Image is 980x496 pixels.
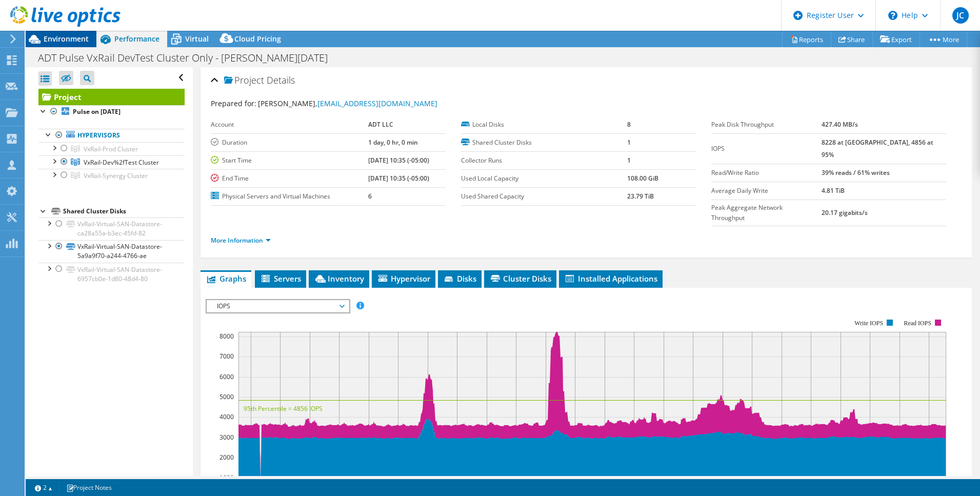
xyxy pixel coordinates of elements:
[260,273,301,284] span: Servers
[219,473,234,482] text: 1000
[84,171,148,180] span: VxRail-Synergy Cluster
[38,89,185,105] a: Project
[211,137,368,148] label: Duration
[73,107,121,116] b: Pulse on [DATE]
[627,138,631,147] b: 1
[211,236,271,245] a: More Information
[377,273,430,284] span: Hypervisor
[63,205,185,217] div: Shared Cluster Disks
[234,34,281,44] span: Cloud Pricing
[368,120,393,129] b: ADT LLC
[38,129,185,142] a: Hypervisors
[822,168,890,177] b: 39% reads / 61% writes
[854,320,883,327] text: Write IOPS
[59,481,119,494] a: Project Notes
[114,34,159,44] span: Performance
[822,138,933,159] b: 8228 at [GEOGRAPHIC_DATA], 4856 at 95%
[38,155,185,169] a: VxRail-Dev%2fTest Cluster
[84,145,138,153] span: VxRail-Prod Cluster
[627,174,658,183] b: 108.00 GiB
[38,217,185,240] a: VxRail-Virtual-SAN-Datastore-ca28a55a-b3ec-45fd-82
[211,173,368,184] label: End Time
[219,412,234,421] text: 4000
[711,144,822,154] label: IOPS
[267,74,295,86] span: Details
[564,273,657,284] span: Installed Applications
[211,120,368,130] label: Account
[44,34,89,44] span: Environment
[219,433,234,442] text: 3000
[627,120,631,129] b: 8
[627,192,654,201] b: 23.79 TiB
[368,192,372,201] b: 6
[822,208,868,217] b: 20.17 gigabits/s
[443,273,476,284] span: Disks
[33,52,344,64] h1: ADT Pulse VxRail DevTest Cluster Only - [PERSON_NAME][DATE]
[211,155,368,166] label: Start Time
[38,240,185,263] a: VxRail-Virtual-SAN-Datastore-5a9a9f70-a244-4766-ae
[211,98,256,108] label: Prepared for:
[711,168,822,178] label: Read/Write Ratio
[211,191,368,202] label: Physical Servers and Virtual Machines
[711,120,822,130] label: Peak Disk Throughput
[224,75,264,86] span: Project
[258,98,437,108] span: [PERSON_NAME],
[368,174,429,183] b: [DATE] 10:35 (-05:00)
[219,392,234,401] text: 5000
[38,105,185,118] a: Pulse on [DATE]
[888,11,897,20] svg: \n
[489,273,551,284] span: Cluster Disks
[368,156,429,165] b: [DATE] 10:35 (-05:00)
[711,203,822,223] label: Peak Aggregate Network Throughput
[627,156,631,165] b: 1
[219,332,234,341] text: 8000
[822,120,858,129] b: 427.40 MB/s
[461,120,627,130] label: Local Disks
[38,169,185,182] a: VxRail-Synergy Cluster
[219,352,234,361] text: 7000
[314,273,364,284] span: Inventory
[317,98,437,108] a: [EMAIL_ADDRESS][DOMAIN_NAME]
[461,137,627,148] label: Shared Cluster Disks
[28,481,59,494] a: 2
[219,372,234,381] text: 6000
[872,31,920,47] a: Export
[904,320,931,327] text: Read IOPS
[185,34,209,44] span: Virtual
[919,31,967,47] a: More
[782,31,831,47] a: Reports
[461,191,627,202] label: Used Shared Capacity
[38,263,185,285] a: VxRail-Virtual-SAN-Datastore-6957cb0e-1d80-48d4-80
[206,273,246,284] span: Graphs
[952,7,969,24] span: JC
[84,158,159,167] span: VxRail-Dev%2fTest Cluster
[38,142,185,155] a: VxRail-Prod Cluster
[831,31,873,47] a: Share
[822,186,845,195] b: 4.81 TiB
[212,300,344,312] span: IOPS
[461,173,627,184] label: Used Local Capacity
[711,186,822,196] label: Average Daily Write
[219,453,234,462] text: 2000
[244,404,323,413] text: 95th Percentile = 4856 IOPS
[461,155,627,166] label: Collector Runs
[368,138,418,147] b: 1 day, 0 hr, 0 min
